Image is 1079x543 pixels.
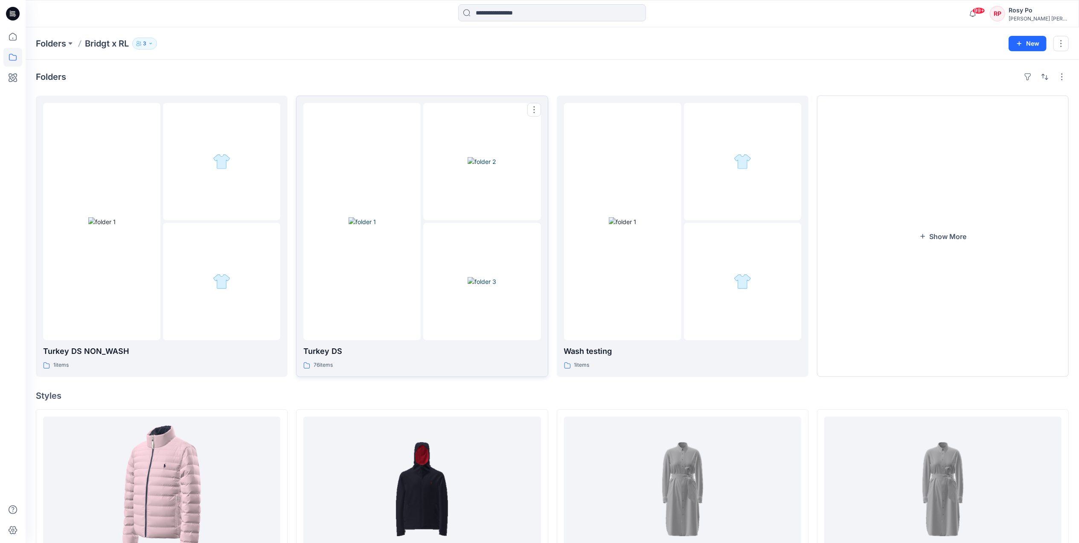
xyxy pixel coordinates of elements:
[1009,5,1068,15] div: Rosy Po
[36,391,1069,401] h4: Styles
[88,217,116,226] img: folder 1
[36,72,66,82] h4: Folders
[43,345,280,357] p: Turkey DS NON_WASH
[349,217,376,226] img: folder 1
[314,361,333,370] p: 76 items
[734,273,751,290] img: folder 3
[564,345,801,357] p: Wash testing
[85,38,129,50] p: Bridgt x RL
[972,7,985,14] span: 99+
[557,96,809,377] a: folder 1folder 2folder 3Wash testing1items
[132,38,157,50] button: 3
[53,361,69,370] p: 1 items
[990,6,1005,21] div: RP
[734,153,751,170] img: folder 2
[468,277,496,286] img: folder 3
[574,361,590,370] p: 1 items
[36,96,288,377] a: folder 1folder 2folder 3Turkey DS NON_WASH1items
[1009,15,1068,22] div: [PERSON_NAME] [PERSON_NAME]
[468,157,496,166] img: folder 2
[143,39,146,48] p: 3
[296,96,548,377] a: folder 1folder 2folder 3Turkey DS76items
[609,217,636,226] img: folder 1
[213,153,230,170] img: folder 2
[213,273,230,290] img: folder 3
[1009,36,1047,51] button: New
[36,38,66,50] a: Folders
[303,345,541,357] p: Turkey DS
[817,96,1069,377] button: Show More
